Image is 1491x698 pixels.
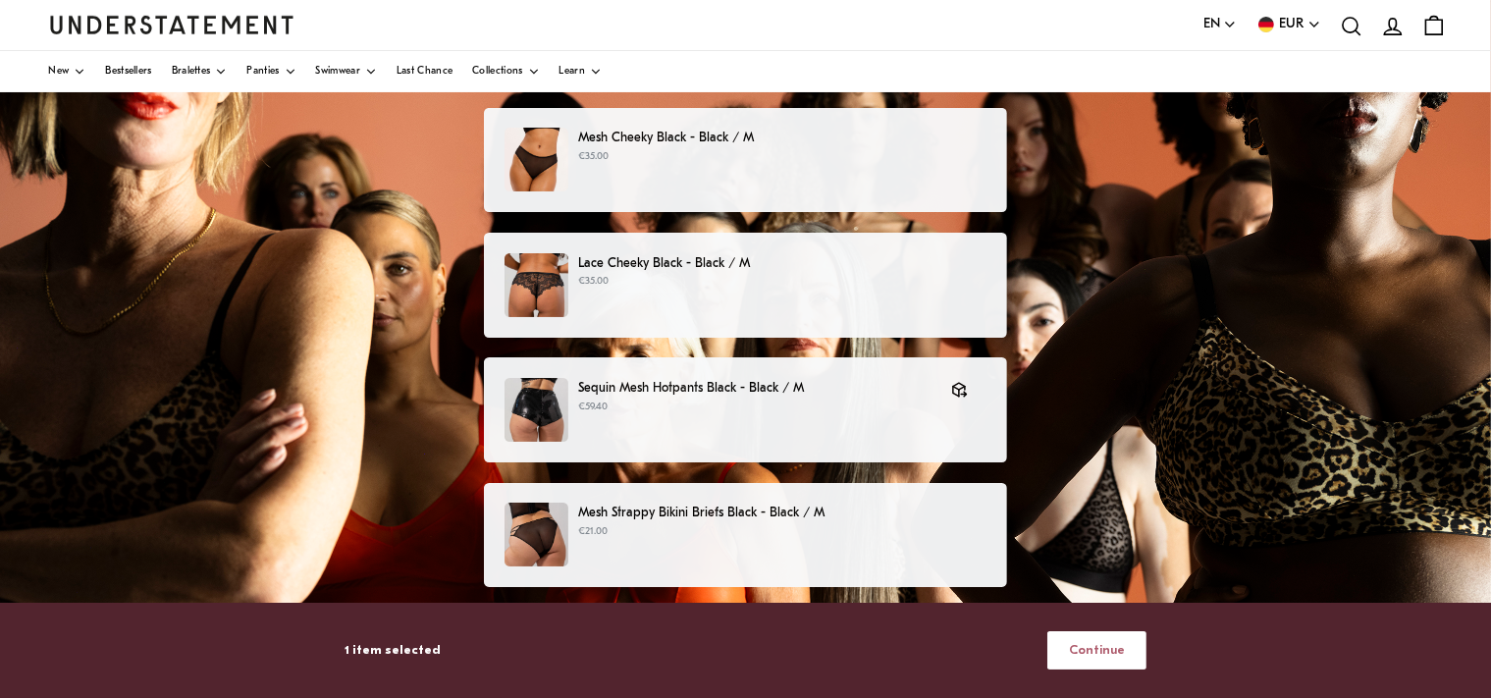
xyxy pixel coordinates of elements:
[172,67,211,77] span: Bralettes
[578,128,986,148] p: Mesh Cheeky Black - Black / M
[49,16,294,33] a: Understatement Homepage
[578,274,986,290] p: €35.00
[578,253,986,274] p: Lace Cheeky Black - Black / M
[246,67,279,77] span: Panties
[578,149,986,165] p: €35.00
[505,378,568,442] img: 107_814f5518-cd9e-4c38-8701-7f38edfc9064.jpg
[105,51,151,92] a: Bestsellers
[1280,14,1305,35] span: EUR
[172,51,228,92] a: Bralettes
[578,400,932,415] p: €59.40
[49,51,86,92] a: New
[316,67,360,77] span: Swimwear
[1203,14,1220,35] span: EN
[578,503,986,523] p: Mesh Strappy Bikini Briefs Black - Black / M
[105,67,151,77] span: Bestsellers
[505,128,568,191] img: 70_304cff0a-4925-4993-ba64-281d012cdbb5.jpg
[559,51,603,92] a: Learn
[49,67,70,77] span: New
[578,524,986,540] p: €21.00
[505,253,568,317] img: lace-cheeky-saboteur-34269228990629.jpg
[578,378,932,399] p: Sequin Mesh Hotpants Black - Black / M
[1256,14,1321,35] button: EUR
[1203,14,1237,35] button: EN
[472,51,539,92] a: Collections
[397,67,453,77] span: Last Chance
[559,67,586,77] span: Learn
[472,67,522,77] span: Collections
[505,503,568,566] img: 93_475eda9a-c1e4-47a1-ba3d-33d145054be8.jpg
[316,51,377,92] a: Swimwear
[246,51,295,92] a: Panties
[397,51,453,92] a: Last Chance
